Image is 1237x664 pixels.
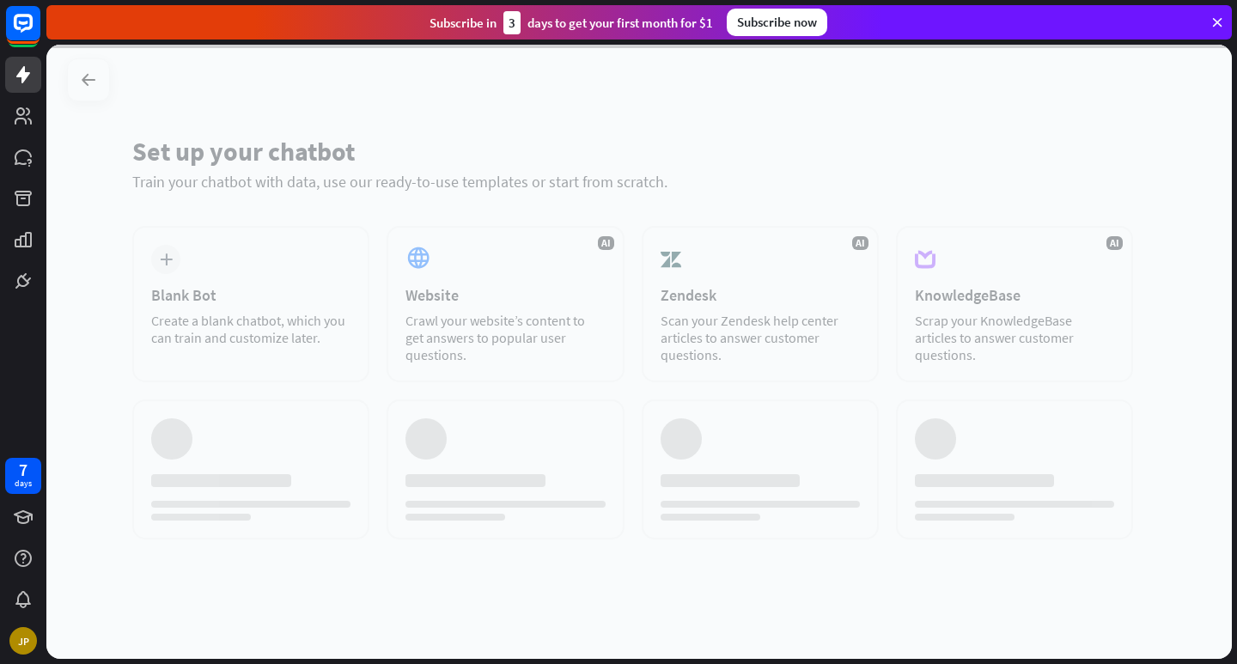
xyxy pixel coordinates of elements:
[9,627,37,655] div: JP
[503,11,521,34] div: 3
[15,478,32,490] div: days
[727,9,827,36] div: Subscribe now
[5,458,41,494] a: 7 days
[430,11,713,34] div: Subscribe in days to get your first month for $1
[19,462,27,478] div: 7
